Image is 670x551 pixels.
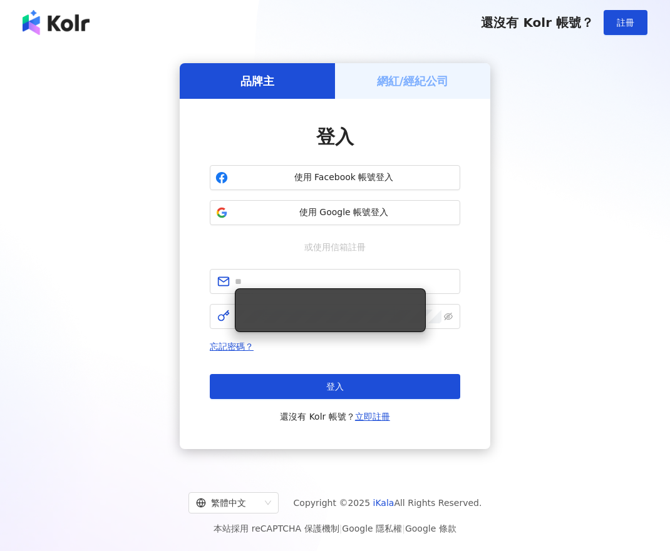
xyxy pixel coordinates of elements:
div: 繁體中文 [196,493,260,513]
a: iKala [373,498,394,508]
span: 或使用信箱註冊 [296,240,374,254]
a: Google 隱私權 [342,523,402,533]
a: Google 條款 [405,523,456,533]
span: 還沒有 Kolr 帳號？ [280,409,390,424]
span: eye-invisible [444,312,453,321]
span: 註冊 [617,18,634,28]
span: Copyright © 2025 All Rights Reserved. [294,495,482,510]
button: 使用 Google 帳號登入 [210,200,460,225]
span: 登入 [326,382,344,392]
span: 使用 Google 帳號登入 [233,206,455,219]
h5: 網紅/經紀公司 [377,73,449,89]
button: 使用 Facebook 帳號登入 [210,165,460,190]
button: 登入 [210,374,460,399]
a: 立即註冊 [355,412,390,422]
span: 登入 [316,126,354,148]
span: | [339,523,343,533]
button: 註冊 [604,10,647,35]
h5: 品牌主 [240,73,274,89]
img: logo [23,10,90,35]
span: 使用 Facebook 帳號登入 [233,171,455,184]
span: 還沒有 Kolr 帳號？ [481,15,594,30]
a: 忘記密碼？ [210,341,254,351]
span: | [402,523,405,533]
span: 本站採用 reCAPTCHA 保護機制 [214,521,456,536]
